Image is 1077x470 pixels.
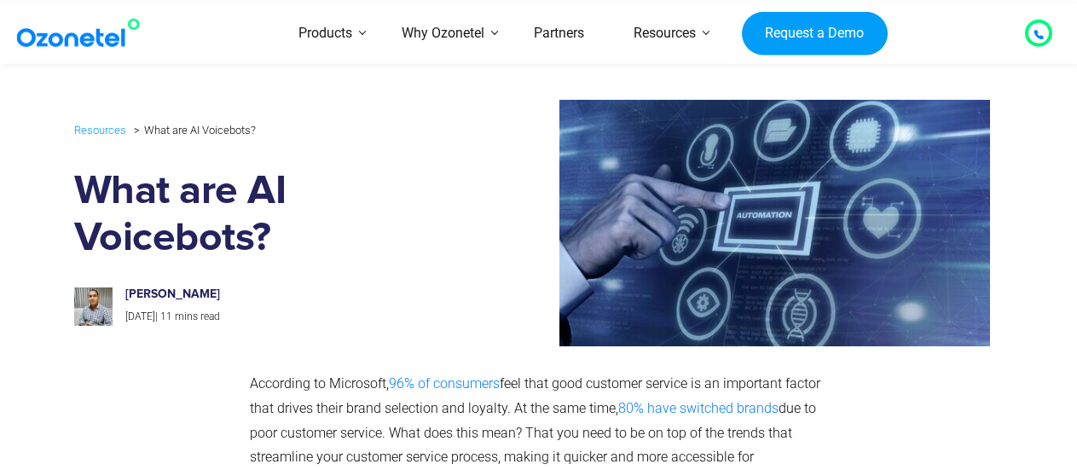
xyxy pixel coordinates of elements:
a: Resources [74,120,126,140]
a: 96% of consumers [389,375,500,392]
a: Resources [609,3,721,64]
span: 11 [160,310,172,322]
img: prashanth-kancherla_avatar-200x200.jpeg [74,287,113,326]
span: [DATE] [125,310,155,322]
a: Why Ozonetel [377,3,509,64]
a: Partners [509,3,609,64]
a: Products [274,3,377,64]
span: mins read [175,310,220,322]
a: Request a Demo [742,11,888,55]
li: What are AI Voicebots? [130,119,256,141]
img: Know Everything about Voicebots and AI Voicebots [474,100,991,346]
a: 80% have switched brands [618,400,779,416]
h1: What are AI Voicebots? [74,168,461,262]
span: feel that good customer service is an important factor that drives their brand selection and loya... [250,375,820,416]
h6: [PERSON_NAME] [125,287,443,302]
p: | [125,308,443,327]
span: According to Microsoft, [250,375,389,392]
